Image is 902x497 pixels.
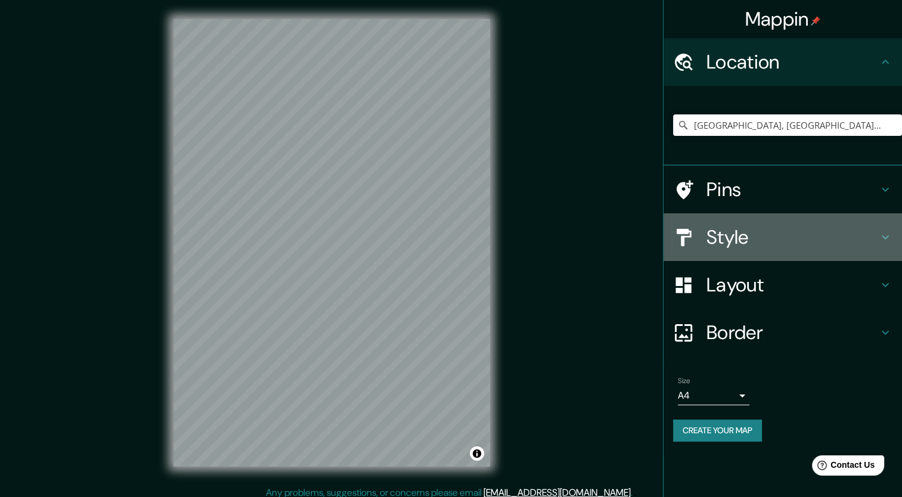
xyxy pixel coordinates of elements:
[664,261,902,309] div: Layout
[173,19,490,467] canvas: Map
[664,213,902,261] div: Style
[678,376,690,386] label: Size
[796,451,889,484] iframe: Help widget launcher
[678,386,749,405] div: A4
[664,309,902,356] div: Border
[811,16,820,26] img: pin-icon.png
[706,321,878,344] h4: Border
[706,273,878,297] h4: Layout
[664,166,902,213] div: Pins
[470,446,484,461] button: Toggle attribution
[706,225,878,249] h4: Style
[706,178,878,201] h4: Pins
[706,50,878,74] h4: Location
[673,114,902,136] input: Pick your city or area
[673,420,762,442] button: Create your map
[664,38,902,86] div: Location
[745,7,821,31] h4: Mappin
